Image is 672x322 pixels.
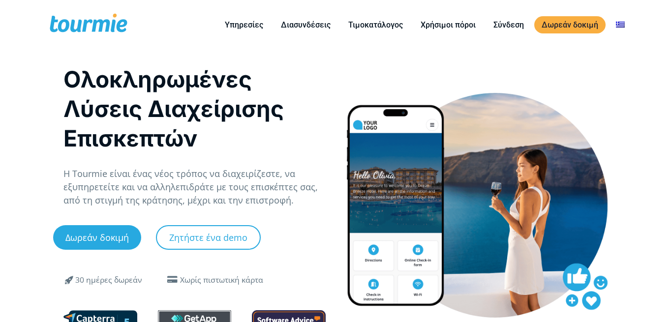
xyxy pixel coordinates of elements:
a: Ζητήστε ένα demo [156,225,261,250]
p: Η Tourmie είναι ένας νέος τρόπος να διαχειρίζεστε, να εξυπηρετείτε και να αλληλεπιδράτε με τους ε... [63,167,326,207]
a: Δωρεάν δοκιμή [53,225,141,250]
h1: Ολοκληρωμένες Λύσεις Διαχείρισης Επισκεπτών [63,64,326,153]
span:  [58,274,81,286]
a: Υπηρεσίες [217,19,271,31]
div: 30 ημέρες δωρεάν [75,274,142,286]
a: Αλλαγή σε [609,19,632,31]
a: Τιμοκατάλογος [341,19,410,31]
span:  [164,276,180,284]
a: Διασυνδέσεις [274,19,338,31]
a: Δωρεάν δοκιμή [534,16,606,33]
a: Σύνδεση [486,19,531,31]
a: Χρήσιμοι πόροι [413,19,483,31]
div: Χωρίς πιστωτική κάρτα [180,274,263,286]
